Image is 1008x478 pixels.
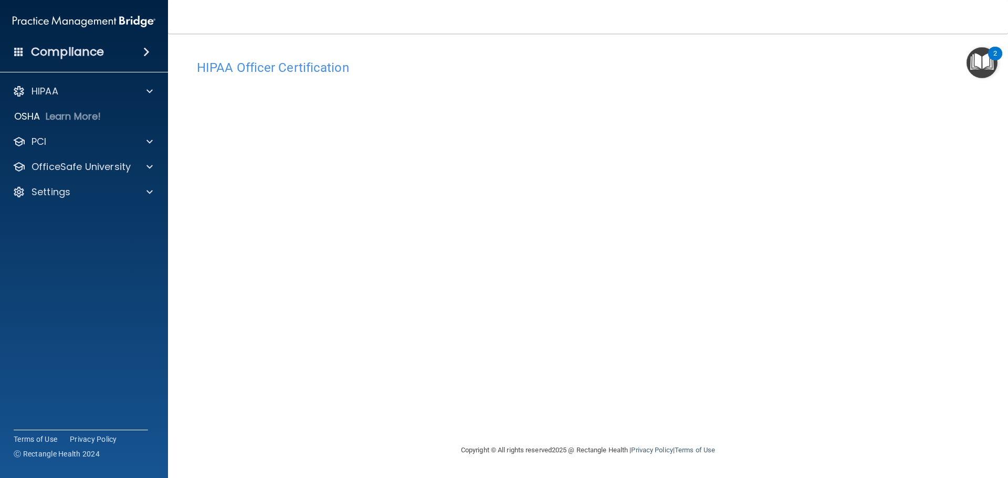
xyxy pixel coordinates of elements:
a: PCI [13,135,153,148]
p: Learn More! [46,110,101,123]
p: HIPAA [31,85,58,98]
a: Settings [13,186,153,198]
iframe: Drift Widget Chat Controller [826,403,995,445]
p: PCI [31,135,46,148]
div: 2 [993,54,997,67]
h4: Compliance [31,45,104,59]
a: HIPAA [13,85,153,98]
p: Settings [31,186,70,198]
span: Ⓒ Rectangle Health 2024 [14,449,100,459]
a: Terms of Use [14,434,57,444]
p: OfficeSafe University [31,161,131,173]
h4: HIPAA Officer Certification [197,61,979,75]
a: Terms of Use [675,446,715,454]
button: Open Resource Center, 2 new notifications [967,47,997,78]
a: Privacy Policy [631,446,673,454]
a: OfficeSafe University [13,161,153,173]
div: Copyright © All rights reserved 2025 @ Rectangle Health | | [396,433,780,467]
iframe: hipaa-training [197,80,979,421]
a: Privacy Policy [70,434,117,444]
img: PMB logo [13,11,155,32]
p: OSHA [14,110,40,123]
